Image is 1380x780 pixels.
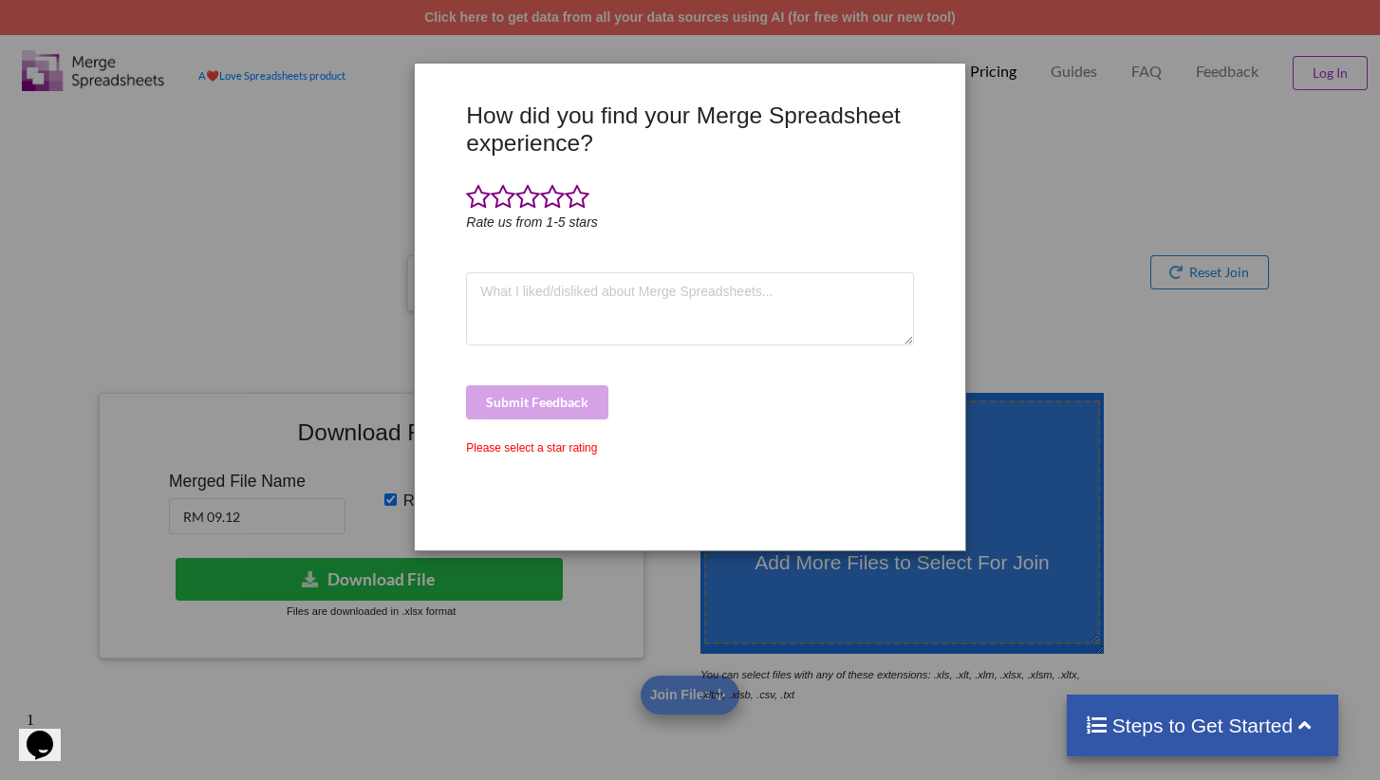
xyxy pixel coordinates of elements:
[466,214,598,230] i: Rate us from 1-5 stars
[466,102,913,158] h3: How did you find your Merge Spreadsheet experience?
[19,704,80,761] iframe: chat widget
[466,439,913,456] div: Please select a star rating
[1086,714,1320,737] h4: Steps to Get Started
